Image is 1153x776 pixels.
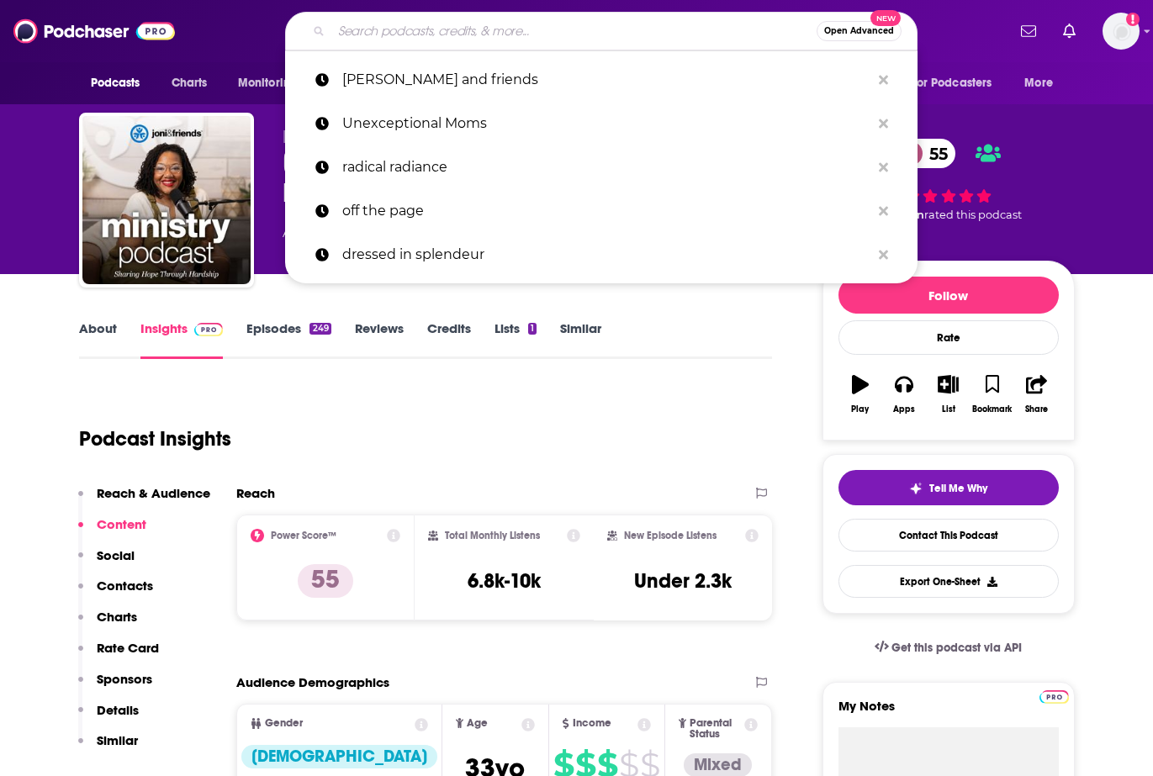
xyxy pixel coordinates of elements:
[1126,13,1140,26] svg: Add a profile image
[78,609,137,640] button: Charts
[942,404,955,414] div: List
[238,71,298,95] span: Monitoring
[309,323,331,335] div: 249
[79,426,231,451] h1: Podcast Insights
[467,718,488,729] span: Age
[236,485,275,501] h2: Reach
[971,364,1014,425] button: Bookmark
[1039,690,1069,704] img: Podchaser Pro
[445,530,540,541] h2: Total Monthly Listens
[838,519,1059,552] a: Contact This Podcast
[870,10,901,26] span: New
[285,233,918,277] a: dressed in splendeur
[495,320,537,359] a: Lists1
[78,547,135,578] button: Social
[97,702,139,718] p: Details
[901,67,1017,99] button: open menu
[1025,404,1048,414] div: Share
[824,27,894,35] span: Open Advanced
[97,671,152,687] p: Sponsors
[822,128,1075,232] div: 55 1 personrated this podcast
[573,718,611,729] span: Income
[861,627,1036,668] a: Get this podcast via API
[891,641,1022,655] span: Get this podcast via API
[909,482,923,495] img: tell me why sparkle
[298,564,353,598] p: 55
[283,223,723,243] div: A weekly podcast
[78,671,152,702] button: Sponsors
[1024,71,1053,95] span: More
[97,485,210,501] p: Reach & Audience
[172,71,208,95] span: Charts
[468,568,541,594] h3: 6.8k-10k
[1056,17,1082,45] a: Show notifications dropdown
[283,128,491,144] span: [PERSON_NAME] and Friends
[97,578,153,594] p: Contacts
[97,732,138,748] p: Similar
[226,67,320,99] button: open menu
[924,209,1022,221] span: rated this podcast
[285,12,918,50] div: Search podcasts, credits, & more...
[1014,364,1058,425] button: Share
[838,565,1059,598] button: Export One-Sheet
[285,189,918,233] a: off the page
[972,404,1012,414] div: Bookmark
[1103,13,1140,50] span: Logged in as shcarlos
[78,516,146,547] button: Content
[560,320,601,359] a: Similar
[140,320,224,359] a: InsightsPodchaser Pro
[838,364,882,425] button: Play
[1103,13,1140,50] img: User Profile
[78,640,159,671] button: Rate Card
[851,404,869,414] div: Play
[285,102,918,145] a: Unexceptional Moms
[97,609,137,625] p: Charts
[912,139,956,168] span: 55
[91,71,140,95] span: Podcasts
[1103,13,1140,50] button: Show profile menu
[13,15,175,47] img: Podchaser - Follow, Share and Rate Podcasts
[97,547,135,563] p: Social
[838,277,1059,314] button: Follow
[1014,17,1043,45] a: Show notifications dropdown
[331,18,817,45] input: Search podcasts, credits, & more...
[342,58,870,102] p: joni and friends
[194,323,224,336] img: Podchaser Pro
[1096,719,1136,759] iframe: Intercom live chat
[246,320,331,359] a: Episodes249
[236,674,389,690] h2: Audience Demographics
[342,102,870,145] p: Unexceptional Moms
[882,364,926,425] button: Apps
[79,320,117,359] a: About
[1039,688,1069,704] a: Pro website
[285,145,918,189] a: radical radiance
[1013,67,1074,99] button: open menu
[528,323,537,335] div: 1
[929,482,987,495] span: Tell Me Why
[78,702,139,733] button: Details
[285,58,918,102] a: [PERSON_NAME] and friends
[634,568,732,594] h3: Under 2.3k
[912,71,992,95] span: For Podcasters
[79,67,162,99] button: open menu
[342,189,870,233] p: off the page
[838,320,1059,355] div: Rate
[97,640,159,656] p: Rate Card
[896,139,956,168] a: 55
[838,698,1059,727] label: My Notes
[241,745,437,768] div: [DEMOGRAPHIC_DATA]
[82,116,251,284] img: Joni and Friends Ministry Podcast
[355,320,404,359] a: Reviews
[265,718,303,729] span: Gender
[838,470,1059,505] button: tell me why sparkleTell Me Why
[342,233,870,277] p: dressed in splendeur
[78,485,210,516] button: Reach & Audience
[271,530,336,541] h2: Power Score™
[817,21,902,41] button: Open AdvancedNew
[926,364,970,425] button: List
[427,320,471,359] a: Credits
[624,530,717,541] h2: New Episode Listens
[97,516,146,532] p: Content
[690,718,742,740] span: Parental Status
[342,145,870,189] p: radical radiance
